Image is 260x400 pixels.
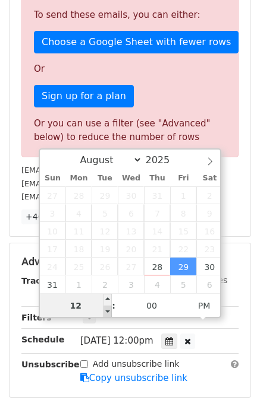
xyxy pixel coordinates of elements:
[118,204,144,222] span: August 6, 2025
[118,275,144,293] span: September 3, 2025
[196,275,223,293] span: September 6, 2025
[34,117,226,144] div: Or you can use a filter (see "Advanced" below) to reduce the number of rows
[144,240,170,258] span: August 21, 2025
[144,258,170,275] span: August 28, 2025
[92,258,118,275] span: August 26, 2025
[170,186,196,204] span: August 1, 2025
[196,222,223,240] span: August 16, 2025
[196,204,223,222] span: August 9, 2025
[21,166,154,174] small: [EMAIL_ADDRESS][DOMAIN_NAME]
[170,174,196,182] span: Fri
[118,174,144,182] span: Wed
[40,294,112,318] input: Hour
[170,240,196,258] span: August 22, 2025
[34,31,239,53] a: Choose a Google Sheet with fewer rows
[144,275,170,293] span: September 4, 2025
[40,258,66,275] span: August 24, 2025
[65,222,92,240] span: August 11, 2025
[118,258,144,275] span: August 27, 2025
[65,258,92,275] span: August 25, 2025
[21,313,52,322] strong: Filters
[112,294,115,318] span: :
[115,294,188,318] input: Minute
[170,258,196,275] span: August 29, 2025
[170,222,196,240] span: August 15, 2025
[144,222,170,240] span: August 14, 2025
[34,9,226,21] p: To send these emails, you can either:
[92,240,118,258] span: August 19, 2025
[21,179,154,188] small: [EMAIL_ADDRESS][DOMAIN_NAME]
[118,240,144,258] span: August 20, 2025
[201,343,260,400] iframe: Chat Widget
[92,275,118,293] span: September 2, 2025
[34,63,226,75] p: Or
[196,258,223,275] span: August 30, 2025
[65,174,92,182] span: Mon
[80,373,187,383] a: Copy unsubscribe link
[92,186,118,204] span: July 29, 2025
[40,174,66,182] span: Sun
[92,222,118,240] span: August 12, 2025
[118,186,144,204] span: July 30, 2025
[170,275,196,293] span: September 5, 2025
[21,360,80,369] strong: Unsubscribe
[65,186,92,204] span: July 28, 2025
[40,275,66,293] span: August 31, 2025
[80,335,154,346] span: [DATE] 12:00pm
[21,209,71,224] a: +46 more
[40,222,66,240] span: August 10, 2025
[142,154,185,166] input: Year
[144,204,170,222] span: August 7, 2025
[92,204,118,222] span: August 5, 2025
[188,294,221,318] span: Click to toggle
[40,204,66,222] span: August 3, 2025
[93,358,180,370] label: Add unsubscribe link
[144,186,170,204] span: July 31, 2025
[40,240,66,258] span: August 17, 2025
[65,204,92,222] span: August 4, 2025
[144,174,170,182] span: Thu
[196,240,223,258] span: August 23, 2025
[21,276,61,285] strong: Tracking
[40,186,66,204] span: July 27, 2025
[21,335,64,344] strong: Schedule
[65,240,92,258] span: August 18, 2025
[65,275,92,293] span: September 1, 2025
[196,174,223,182] span: Sat
[170,204,196,222] span: August 8, 2025
[118,222,144,240] span: August 13, 2025
[21,255,239,268] h5: Advanced
[92,174,118,182] span: Tue
[34,85,134,107] a: Sign up for a plan
[21,192,154,201] small: [EMAIL_ADDRESS][DOMAIN_NAME]
[196,186,223,204] span: August 2, 2025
